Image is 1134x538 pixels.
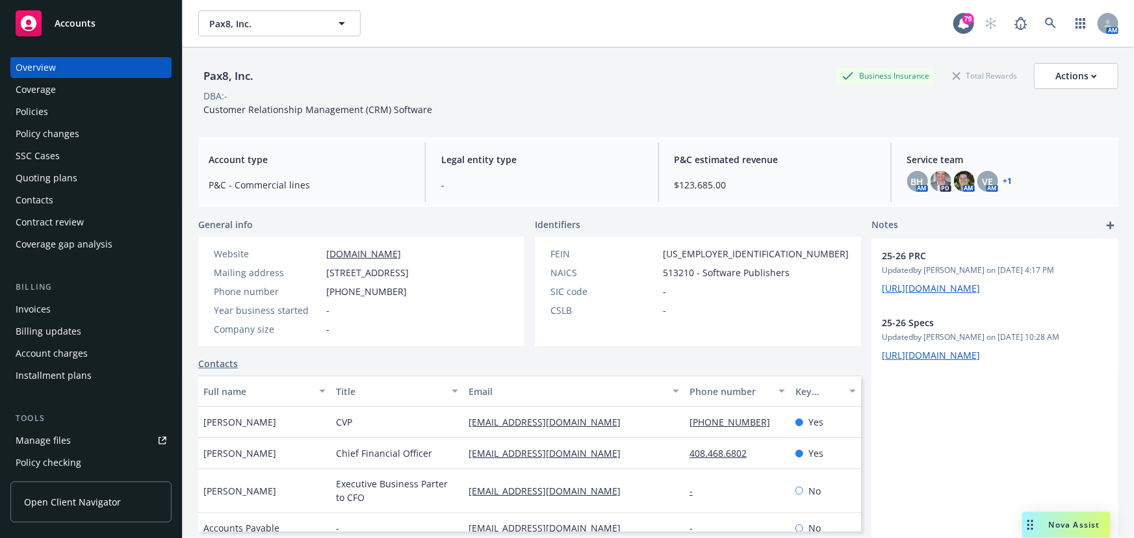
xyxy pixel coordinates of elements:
span: 513210 - Software Publishers [663,266,790,279]
a: Report a Bug [1008,10,1034,36]
span: - [441,178,642,192]
span: Chief Financial Officer [336,446,432,460]
div: 25-26 SpecsUpdatedby [PERSON_NAME] on [DATE] 10:28 AM[URL][DOMAIN_NAME] [871,305,1118,372]
a: Search [1038,10,1064,36]
div: Tools [10,412,172,425]
div: CSLB [550,303,658,317]
span: - [326,303,329,317]
div: Quoting plans [16,168,77,188]
span: Identifiers [535,218,580,231]
span: General info [198,218,253,231]
div: Manage files [16,430,71,451]
img: photo [954,171,975,192]
div: Policies [16,101,48,122]
span: 25-26 PRC [882,249,1074,263]
a: +1 [1003,177,1012,185]
div: NAICS [550,266,658,279]
a: Overview [10,57,172,78]
a: [EMAIL_ADDRESS][DOMAIN_NAME] [469,447,631,459]
div: Mailing address [214,266,321,279]
a: Accounts [10,5,172,42]
span: [PHONE_NUMBER] [326,285,407,298]
span: $123,685.00 [675,178,875,192]
span: Updated by [PERSON_NAME] on [DATE] 10:28 AM [882,331,1108,343]
div: Invoices [16,299,51,320]
span: - [663,303,666,317]
span: Nova Assist [1049,519,1100,530]
a: Account charges [10,343,172,364]
span: [PERSON_NAME] [203,484,276,498]
span: Executive Business Parter to CFO [336,477,458,504]
a: Billing updates [10,321,172,342]
a: [DOMAIN_NAME] [326,248,401,260]
span: [STREET_ADDRESS] [326,266,409,279]
div: Overview [16,57,56,78]
div: Policy checking [16,452,81,473]
span: No [808,484,821,498]
span: [PERSON_NAME] [203,415,276,429]
a: SSC Cases [10,146,172,166]
span: Customer Relationship Management (CRM) Software [203,103,432,116]
a: Contacts [198,357,238,370]
span: Notes [871,218,898,233]
a: Contract review [10,212,172,233]
div: Billing updates [16,321,81,342]
button: Key contact [790,376,861,407]
div: Company size [214,322,321,336]
div: DBA: - [203,89,227,103]
a: Installment plans [10,365,172,386]
a: Manage files [10,430,172,451]
a: - [689,522,703,534]
a: Invoices [10,299,172,320]
span: Yes [808,415,823,429]
a: [URL][DOMAIN_NAME] [882,349,980,361]
div: Actions [1055,64,1097,88]
div: Policy changes [16,123,79,144]
div: Billing [10,281,172,294]
button: Title [331,376,463,407]
span: No [808,521,821,535]
span: CVP [336,415,352,429]
a: Policies [10,101,172,122]
span: Accounts Payable [203,521,279,535]
span: Open Client Navigator [24,495,121,509]
div: Drag to move [1022,512,1038,538]
a: Policy changes [10,123,172,144]
div: Phone number [214,285,321,298]
a: [EMAIL_ADDRESS][DOMAIN_NAME] [469,485,631,497]
a: Policy checking [10,452,172,473]
a: [PHONE_NUMBER] [689,416,780,428]
div: 25-26 PRCUpdatedby [PERSON_NAME] on [DATE] 4:17 PM[URL][DOMAIN_NAME] [871,238,1118,305]
div: Website [214,247,321,261]
span: Pax8, Inc. [209,17,322,31]
div: Year business started [214,303,321,317]
span: Account type [209,153,409,166]
div: Business Insurance [836,68,936,84]
div: Account charges [16,343,88,364]
button: Actions [1034,63,1118,89]
a: 408.468.6802 [689,447,757,459]
span: [US_EMPLOYER_IDENTIFICATION_NUMBER] [663,247,849,261]
a: Contacts [10,190,172,211]
a: Quoting plans [10,168,172,188]
span: Service team [907,153,1108,166]
div: Contacts [16,190,53,211]
span: - [663,285,666,298]
button: Email [463,376,684,407]
button: Phone number [684,376,790,407]
a: - [689,485,703,497]
div: Email [469,385,665,398]
button: Pax8, Inc. [198,10,361,36]
div: Pax8, Inc. [198,68,259,84]
span: P&C estimated revenue [675,153,875,166]
a: [EMAIL_ADDRESS][DOMAIN_NAME] [469,522,631,534]
a: Coverage gap analysis [10,234,172,255]
button: Full name [198,376,331,407]
div: Coverage [16,79,56,100]
div: Installment plans [16,365,92,386]
a: Start snowing [978,10,1004,36]
a: add [1103,218,1118,233]
div: Total Rewards [946,68,1024,84]
span: - [336,521,339,535]
span: P&C - Commercial lines [209,178,409,192]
